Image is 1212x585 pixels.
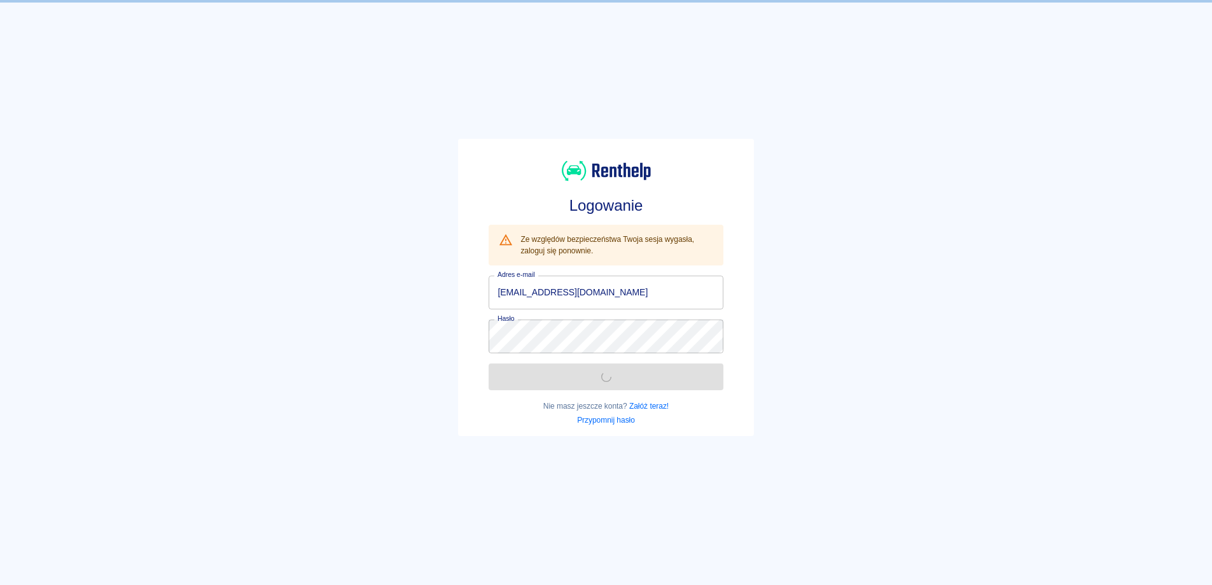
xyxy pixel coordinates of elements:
[577,416,635,425] a: Przypomnij hasło
[629,402,669,411] a: Załóż teraz!
[489,197,723,215] h3: Logowanie
[562,159,651,183] img: Renthelp logo
[498,314,515,323] label: Hasło
[520,229,713,262] div: Ze względów bezpieczeństwa Twoja sesja wygasła, zaloguj się ponownie.
[498,270,534,279] label: Adres e-mail
[489,400,723,412] p: Nie masz jeszcze konta?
